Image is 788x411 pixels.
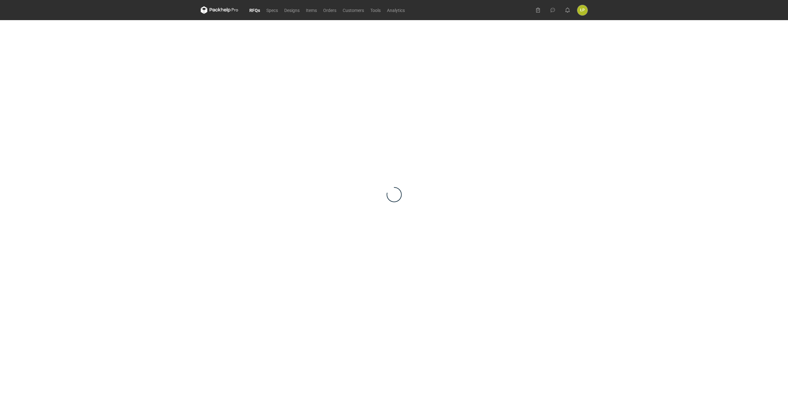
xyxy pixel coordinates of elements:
[577,5,588,15] button: ŁP
[577,5,588,15] div: Łukasz Postawa
[246,6,263,14] a: RFQs
[201,6,238,14] svg: Packhelp Pro
[263,6,281,14] a: Specs
[303,6,320,14] a: Items
[281,6,303,14] a: Designs
[384,6,408,14] a: Analytics
[367,6,384,14] a: Tools
[320,6,340,14] a: Orders
[340,6,367,14] a: Customers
